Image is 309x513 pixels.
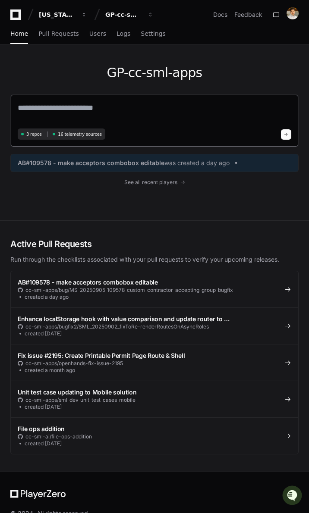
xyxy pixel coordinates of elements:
[18,159,164,167] span: AB#109578 - make acceptors combobox editable
[25,440,62,447] span: created [DATE]
[117,24,130,44] a: Logs
[10,24,28,44] a: Home
[11,344,298,381] a: Fix issue #2195: Create Printable Permit Page Route & Shellcc-sml-apps/openhands-fix-issue-2195cr...
[11,381,298,417] a: Unit test case updating to Mobile solutioncc-sml-apps/sml_dev_unit_test_cases_mobilecreated [DATE]
[18,425,65,432] span: File ops addition
[25,367,75,374] span: created a month ago
[287,7,299,19] img: avatar
[26,131,42,138] span: 3 repos
[39,10,76,19] div: [US_STATE] Pacific
[10,65,299,81] h1: GP-cc-sml-apps
[25,404,62,410] span: created [DATE]
[89,31,106,36] span: Users
[124,179,177,186] span: See all recent players
[11,417,298,454] a: File ops additioncc-sml-ai/file-ops-additioncreated [DATE]
[25,360,123,367] span: cc-sml-apps/openhands-fix-issue-2195
[18,278,158,286] span: AB#109578 - make acceptors combobox editable
[86,91,104,97] span: Pylon
[9,9,26,26] img: PlayerZero
[89,24,106,44] a: Users
[25,397,136,404] span: cc-sml-apps/sml_dev_unit_test_cases_mobile
[9,64,24,80] img: 1756235613930-3d25f9e4-fa56-45dd-b3ad-e072dfbd1548
[38,24,79,44] a: Pull Requests
[102,7,157,22] button: GP-cc-sml-apps
[147,67,157,77] button: Start new chat
[29,64,142,73] div: Start new chat
[11,271,298,307] a: AB#109578 - make acceptors combobox editablecc-sml-apps/bug/MS_20250905_109578_custom_contractor_...
[38,31,79,36] span: Pull Requests
[35,7,91,22] button: [US_STATE] Pacific
[25,323,209,330] span: cc-sml-apps/bugfix2/SML_20250902_fixToRe-renderRoutesOnAsyncRoles
[10,255,299,264] p: Run through the checklists associated with your pull requests to verify your upcoming releases.
[18,352,185,359] span: Fix issue #2195: Create Printable Permit Page Route & Shell
[29,73,125,80] div: We're offline, but we'll be back soon!
[234,10,262,19] button: Feedback
[25,330,62,337] span: created [DATE]
[141,31,165,36] span: Settings
[10,179,299,186] a: See all recent players
[281,485,305,508] iframe: Open customer support
[25,433,92,440] span: cc-sml-ai/file-ops-addition
[18,388,136,396] span: Unit test case updating to Mobile solution
[10,238,299,250] h2: Active Pull Requests
[18,315,230,322] span: Enhance localStorage hook with value comparison and update router to …
[10,31,28,36] span: Home
[11,307,298,344] a: Enhance localStorage hook with value comparison and update router to …cc-sml-apps/bugfix2/SML_202...
[117,31,130,36] span: Logs
[141,24,165,44] a: Settings
[105,10,142,19] div: GP-cc-sml-apps
[18,159,291,167] a: AB#109578 - make acceptors combobox editablewas created a day ago
[61,90,104,97] a: Powered byPylon
[9,34,157,48] div: Welcome
[58,131,101,138] span: 16 telemetry sources
[164,159,230,167] span: was created a day ago
[25,294,69,300] span: created a day ago
[213,10,227,19] a: Docs
[25,287,233,294] span: cc-sml-apps/bug/MS_20250905_109578_custom_contractor_accepting_group_bugfix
